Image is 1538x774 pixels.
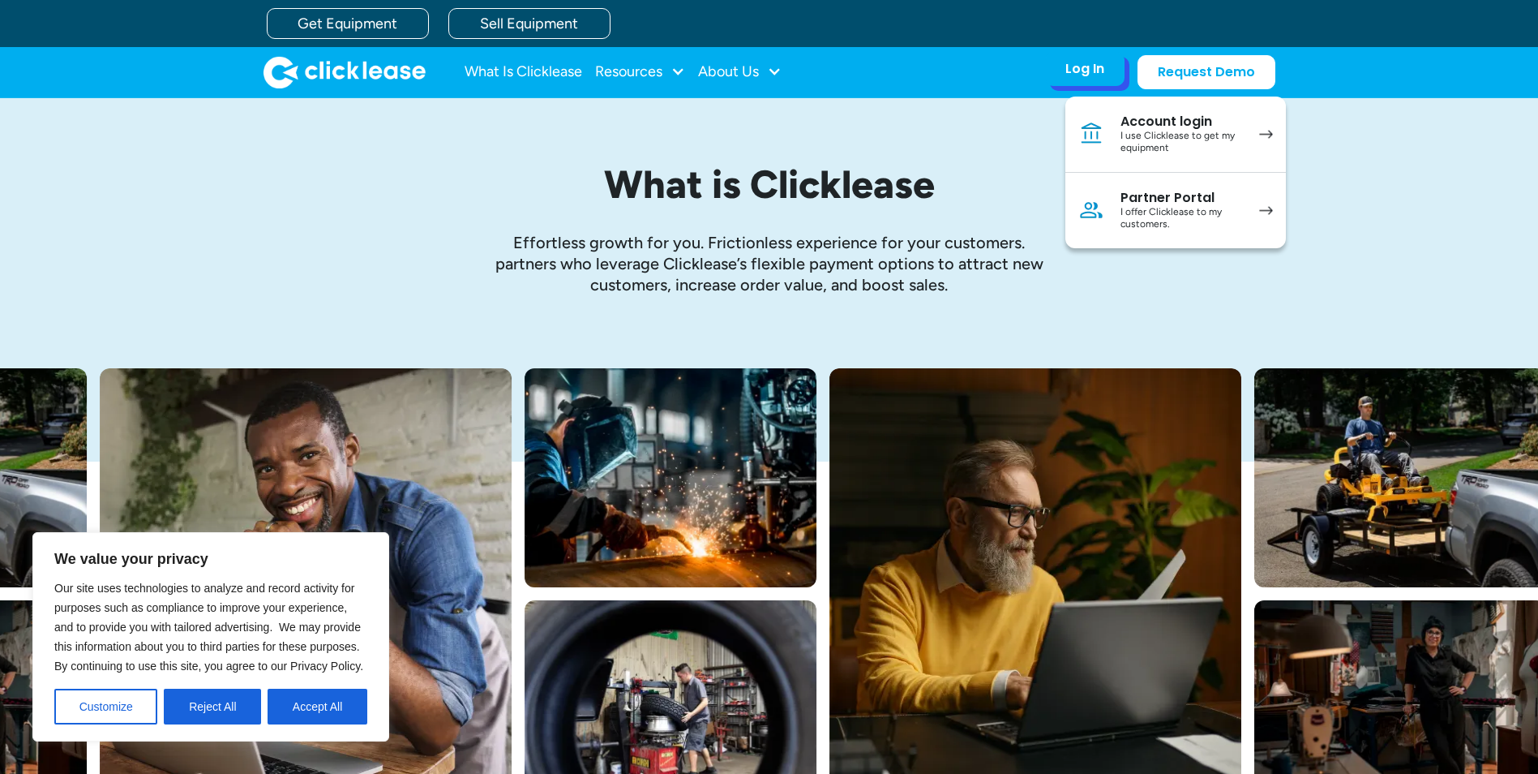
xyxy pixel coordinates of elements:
div: About Us [698,56,782,88]
button: Customize [54,689,157,725]
span: Our site uses technologies to analyze and record activity for purposes such as compliance to impr... [54,582,363,673]
button: Reject All [164,689,261,725]
a: Partner PortalI offer Clicklease to my customers. [1065,173,1286,248]
img: arrow [1259,130,1273,139]
div: Partner Portal [1120,190,1243,206]
img: arrow [1259,206,1273,215]
div: Account login [1120,114,1243,130]
button: Accept All [268,689,367,725]
a: Get Equipment [267,8,429,39]
a: What Is Clicklease [465,56,582,88]
img: Person icon [1078,197,1104,223]
a: Sell Equipment [448,8,610,39]
div: I offer Clicklease to my customers. [1120,206,1243,231]
a: Account loginI use Clicklease to get my equipment [1065,97,1286,173]
div: Log In [1065,61,1104,77]
img: Bank icon [1078,121,1104,147]
div: I use Clicklease to get my equipment [1120,130,1243,155]
a: home [263,56,426,88]
h1: What is Clicklease [388,163,1150,206]
a: Request Demo [1137,55,1275,89]
p: Effortless growth ﻿for you. Frictionless experience for your customers. partners who leverage Cli... [486,232,1053,295]
img: A welder in a large mask working on a large pipe [525,368,816,587]
p: We value your privacy [54,549,367,569]
img: Clicklease logo [263,56,426,88]
nav: Log In [1065,97,1286,248]
div: Resources [595,56,685,88]
div: We value your privacy [32,532,389,742]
